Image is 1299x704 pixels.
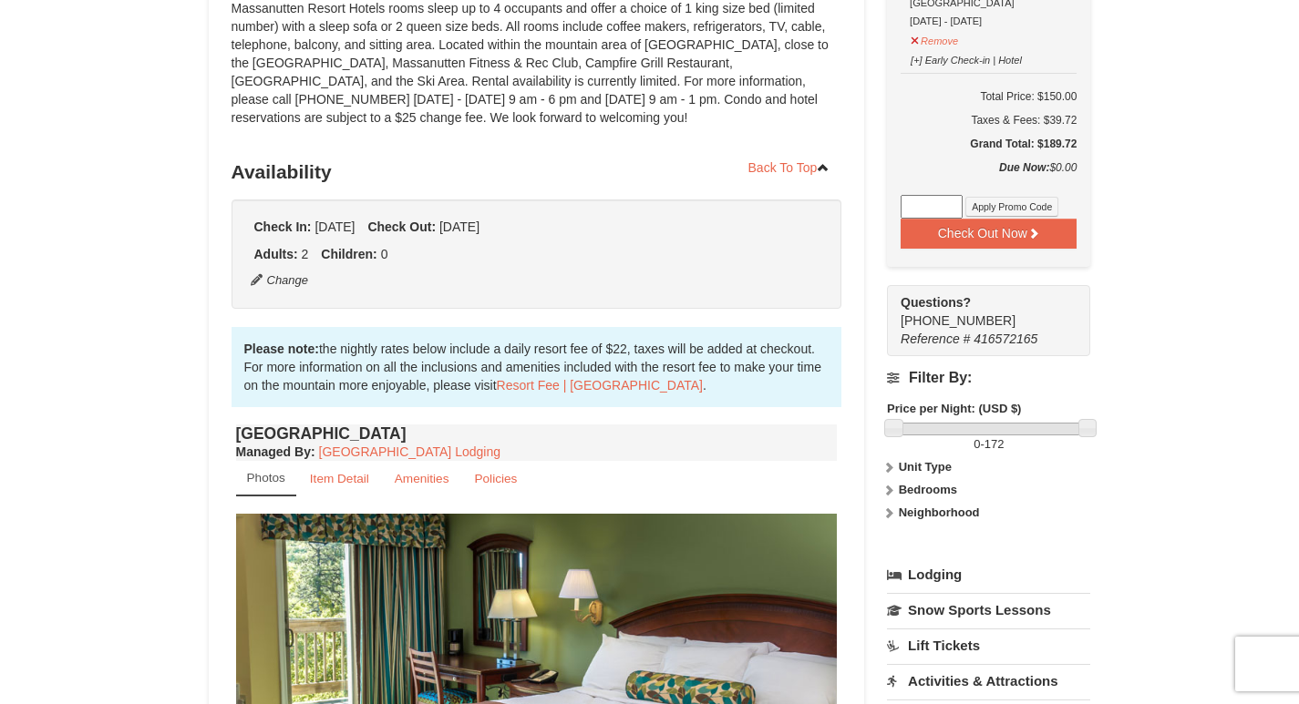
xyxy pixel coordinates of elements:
[887,628,1090,662] a: Lift Tickets
[910,27,959,50] button: Remove
[974,332,1037,346] span: 416572165
[302,247,309,261] span: 2
[901,135,1077,153] h5: Grand Total: $189.72
[887,435,1090,454] label: -
[247,471,285,485] small: Photos
[910,46,1023,69] button: [+] Early Check-in | Hotel
[439,219,479,234] span: [DATE]
[901,158,1077,195] div: $0.00
[395,472,449,485] small: Amenities
[381,247,388,261] span: 0
[236,444,315,459] strong: :
[314,219,355,234] span: [DATE]
[901,293,1057,328] span: [PHONE_NUMBER]
[999,161,1049,174] strong: Due Now:
[737,154,842,181] a: Back To Top
[901,219,1077,248] button: Check Out Now
[310,472,369,485] small: Item Detail
[232,154,842,190] h3: Availability
[383,461,461,496] a: Amenities
[899,460,952,474] strong: Unit Type
[250,270,310,291] button: Change
[887,593,1090,627] a: Snow Sports Lessons
[298,461,381,496] a: Item Detail
[236,424,838,443] h4: [GEOGRAPHIC_DATA]
[887,664,1090,698] a: Activities & Attractions
[899,483,957,496] strong: Bedrooms
[965,197,1058,217] button: Apply Promo Code
[462,461,529,496] a: Policies
[985,437,1005,451] span: 172
[319,444,500,459] a: [GEOGRAPHIC_DATA] Lodging
[901,111,1077,129] div: Taxes & Fees: $39.72
[899,505,980,519] strong: Neighborhood
[254,247,298,261] strong: Adults:
[232,327,842,407] div: the nightly rates below include a daily resort fee of $22, taxes will be added at checkout. For m...
[887,370,1090,386] h4: Filter By:
[887,402,1021,415] strong: Price per Night: (USD $)
[236,461,296,496] a: Photos
[254,219,312,234] strong: Check In:
[474,472,517,485] small: Policies
[974,437,980,451] span: 0
[887,558,1090,591] a: Lodging
[244,342,319,356] strong: Please note:
[321,247,376,261] strong: Children:
[497,378,703,393] a: Resort Fee | [GEOGRAPHIC_DATA]
[901,87,1077,106] h6: Total Price: $150.00
[236,444,311,459] span: Managed By
[901,332,970,346] span: Reference #
[901,295,971,310] strong: Questions?
[367,219,436,234] strong: Check Out:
